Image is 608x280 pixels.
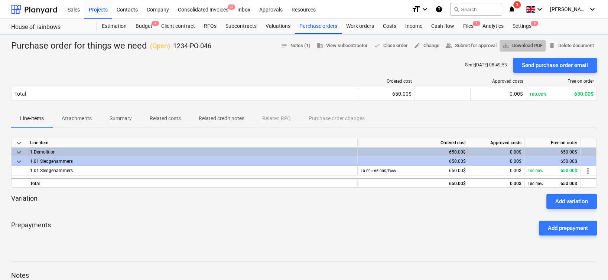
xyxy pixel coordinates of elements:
[221,19,261,34] a: Subcontracts
[548,223,588,233] div: Add prepayment
[281,42,310,50] span: Notes (1)
[30,157,354,166] div: 1.01 Sledgehammers
[358,138,469,148] div: Ordered cost
[445,42,497,50] span: Submit for approval
[546,40,597,52] button: Delete document
[469,138,525,148] div: Approved costs
[528,179,577,188] div: 650.00$
[503,42,509,49] span: save_alt
[30,148,354,157] div: 1 Demolition
[529,79,594,84] div: Free on order
[539,221,597,235] button: Add prepayment
[199,19,221,34] a: RFQs
[522,60,588,70] div: Send purchase order email
[131,19,157,34] div: Budget
[588,5,597,14] i: keyboard_arrow_down
[342,19,378,34] div: Work orders
[27,138,358,148] div: Line-item
[474,79,523,84] div: Approved costs
[503,42,543,50] span: Download PDF
[378,19,401,34] a: Costs
[529,92,547,97] small: 100.00%
[442,40,500,52] button: Submit for approval
[228,4,235,10] span: 9+
[472,179,521,188] div: 0.00$
[583,167,592,175] span: more_vert
[571,244,608,280] iframe: Chat Widget
[11,23,88,31] div: House of rainbows
[374,42,408,50] span: Close order
[508,5,516,14] i: notifications
[445,42,452,49] span: people_alt
[513,58,597,73] button: Send purchase order email
[414,42,439,50] span: Change
[414,42,420,49] span: edit
[362,91,412,97] div: 650.00$
[528,169,543,173] small: 100.00%
[459,19,478,34] div: Files
[173,42,211,50] p: 1234-PO-046
[525,138,581,148] div: Free on order
[157,19,199,34] div: Client contract
[535,5,544,14] i: keyboard_arrow_down
[362,79,412,84] div: Ordered cost
[555,197,588,206] div: Add variation
[478,19,508,34] a: Analytics
[550,6,587,12] span: [PERSON_NAME]
[472,157,521,166] div: 0.00$
[371,40,411,52] button: Close order
[14,157,23,166] span: keyboard_arrow_down
[131,19,157,34] a: Budget4
[110,115,132,122] p: Summary
[549,42,594,50] span: Delete document
[150,42,170,50] p: ( Open )
[427,19,459,34] a: Cash flow
[30,168,73,173] span: 1.01 Sledgehammers
[361,179,466,188] div: 650.00$
[152,21,159,26] span: 4
[513,1,521,9] span: 3
[500,40,546,52] button: Download PDF
[459,19,478,34] a: Files1
[261,19,295,34] a: Valuations
[529,91,594,97] div: 650.00$
[11,194,38,209] p: Variation
[361,157,466,166] div: 650.00$
[528,166,577,175] div: 650.00$
[420,5,429,14] i: keyboard_arrow_down
[465,62,507,68] p: Sent : [DATE] 08:49:53
[11,271,597,280] p: Notes
[361,169,396,173] small: 10.00 × 65.00$ / Each
[528,182,543,186] small: 100.00%
[361,166,466,175] div: 650.00$
[549,42,555,49] span: delete
[435,5,443,14] i: Knowledge base
[27,178,358,188] div: Total
[508,19,536,34] div: Settings
[14,91,26,97] div: Total
[295,19,342,34] a: Purchase orders
[473,21,480,26] span: 1
[453,6,459,12] span: search
[401,19,427,34] a: Income
[528,157,577,166] div: 650.00$
[20,115,44,122] p: Line-items
[316,42,368,50] span: View subcontractor
[374,42,380,49] span: done
[411,40,442,52] button: Change
[278,40,313,52] button: Notes (1)
[97,19,131,34] a: Estimation
[508,19,536,34] a: Settings8
[450,3,502,16] button: Search
[14,139,23,148] span: keyboard_arrow_down
[316,42,323,49] span: business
